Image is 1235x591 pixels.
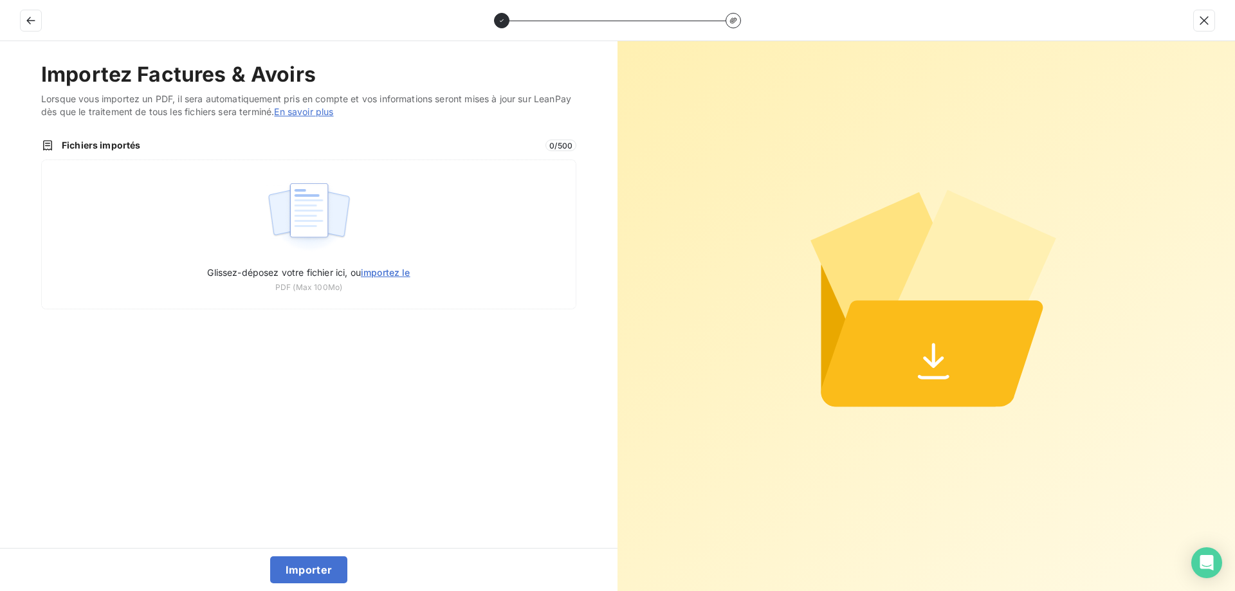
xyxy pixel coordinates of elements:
span: PDF (Max 100Mo) [275,282,342,293]
div: Open Intercom Messenger [1191,547,1222,578]
h2: Importez Factures & Avoirs [41,62,576,87]
span: importez le [361,267,410,278]
span: 0 / 500 [545,140,576,151]
span: Glissez-déposez votre fichier ici, ou [207,267,410,278]
span: Fichiers importés [62,139,538,152]
button: Importer [270,556,348,583]
img: illustration [266,176,352,258]
span: Lorsque vous importez un PDF, il sera automatiquement pris en compte et vos informations seront m... [41,93,576,118]
a: En savoir plus [274,106,333,117]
